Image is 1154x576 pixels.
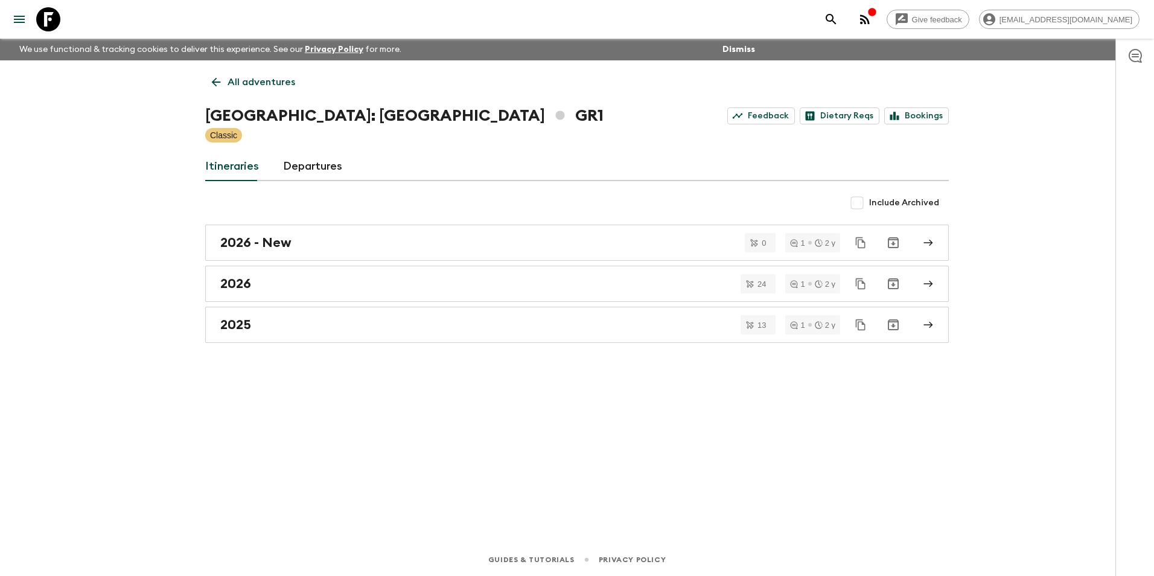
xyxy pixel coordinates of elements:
a: Privacy Policy [599,553,666,566]
div: [EMAIL_ADDRESS][DOMAIN_NAME] [979,10,1140,29]
button: Duplicate [850,273,872,295]
button: Dismiss [719,41,758,58]
div: 2 y [815,239,835,247]
div: 1 [790,239,805,247]
a: Itineraries [205,152,259,181]
h2: 2025 [220,317,251,333]
button: menu [7,7,31,31]
span: 13 [750,321,773,329]
button: Duplicate [850,232,872,254]
a: 2026 - New [205,225,949,261]
div: 1 [790,280,805,288]
p: We use functional & tracking cookies to deliver this experience. See our for more. [14,39,406,60]
p: All adventures [228,75,295,89]
button: Duplicate [850,314,872,336]
a: Departures [283,152,342,181]
span: Give feedback [905,15,969,24]
a: Privacy Policy [305,45,363,54]
button: Archive [881,272,905,296]
p: Classic [210,129,237,141]
a: Bookings [884,107,949,124]
h2: 2026 - New [220,235,292,251]
a: Dietary Reqs [800,107,879,124]
div: 2 y [815,321,835,329]
span: [EMAIL_ADDRESS][DOMAIN_NAME] [993,15,1139,24]
h2: 2026 [220,276,251,292]
a: 2025 [205,307,949,343]
a: 2026 [205,266,949,302]
span: 0 [754,239,773,247]
button: search adventures [819,7,843,31]
div: 2 y [815,280,835,288]
a: Guides & Tutorials [488,553,575,566]
button: Archive [881,231,905,255]
button: Archive [881,313,905,337]
div: 1 [790,321,805,329]
a: Feedback [727,107,795,124]
a: All adventures [205,70,302,94]
span: 24 [750,280,773,288]
span: Include Archived [869,197,939,209]
a: Give feedback [887,10,969,29]
h1: [GEOGRAPHIC_DATA]: [GEOGRAPHIC_DATA] GR1 [205,104,604,128]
